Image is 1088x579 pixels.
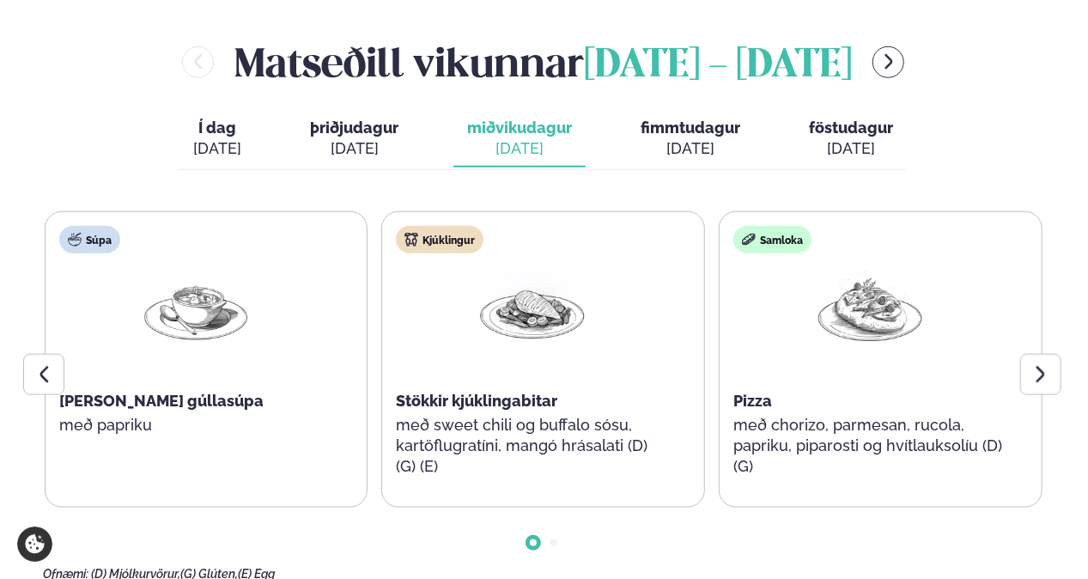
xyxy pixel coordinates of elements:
[641,138,740,159] div: [DATE]
[68,233,82,247] img: soup.svg
[733,392,772,410] span: Pizza
[550,539,557,546] span: Go to slide 2
[193,118,241,138] span: Í dag
[234,34,852,90] h2: Matseðill vikunnar
[872,46,904,78] button: menu-btn-right
[453,111,586,168] button: miðvikudagur [DATE]
[641,119,740,137] span: fimmtudagur
[467,138,572,159] div: [DATE]
[141,267,251,347] img: Soup.png
[584,47,852,85] span: [DATE] - [DATE]
[530,539,537,546] span: Go to slide 1
[396,392,557,410] span: Stökkir kjúklingabitar
[815,267,925,347] img: Pizza-Bread.png
[742,233,756,247] img: sandwich-new-16px.svg
[627,111,754,168] button: fimmtudagur [DATE]
[59,392,264,410] span: [PERSON_NAME] gúllasúpa
[809,138,893,159] div: [DATE]
[477,267,587,347] img: Chicken-breast.png
[809,119,893,137] span: föstudagur
[467,119,572,137] span: miðvikudagur
[17,527,52,562] a: Cookie settings
[193,138,241,159] div: [DATE]
[310,119,398,137] span: þriðjudagur
[182,46,214,78] button: menu-btn-left
[179,111,255,168] button: Í dag [DATE]
[404,233,418,247] img: chicken.svg
[59,226,120,253] div: Súpa
[59,415,332,436] p: með papriku
[396,415,669,477] p: með sweet chili og buffalo sósu, kartöflugratíni, mangó hrásalati (D) (G) (E)
[310,138,398,159] div: [DATE]
[396,226,483,253] div: Kjúklingur
[296,111,412,168] button: þriðjudagur [DATE]
[733,415,1006,477] p: með chorizo, parmesan, rucola, papriku, piparosti og hvítlauksolíu (D) (G)
[795,111,907,168] button: föstudagur [DATE]
[733,226,811,253] div: Samloka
